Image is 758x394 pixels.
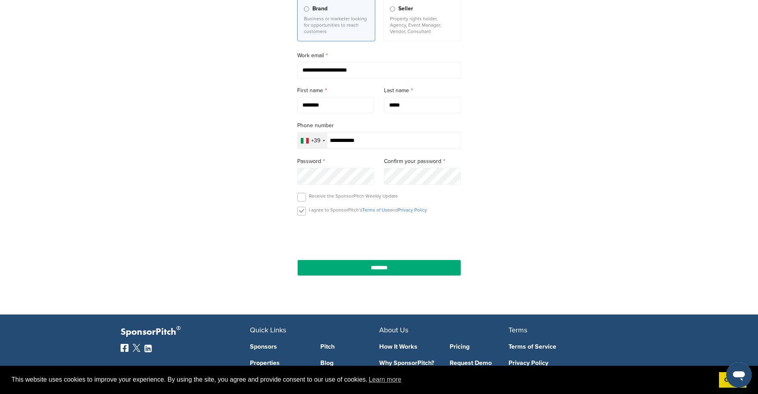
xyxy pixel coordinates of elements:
[309,193,398,199] p: Receive the SponsorPitch Weekly Update
[320,360,379,366] a: Blog
[509,326,527,334] span: Terms
[362,207,390,213] a: Terms of Use
[250,360,309,366] a: Properties
[176,323,181,333] span: ®
[398,207,427,213] a: Privacy Policy
[368,374,403,386] a: learn more about cookies
[304,6,309,12] input: Brand Business or marketer looking for opportunities to reach customers
[320,344,379,350] a: Pitch
[450,344,509,350] a: Pricing
[12,374,713,386] span: This website uses cookies to improve your experience. By using the site, you agree and provide co...
[297,121,461,130] label: Phone number
[334,225,425,248] iframe: reCAPTCHA
[390,6,395,12] input: Seller Property rights holder, Agency, Event Manager, Vendor, Consultant
[309,207,427,213] p: I agree to SponsorPitch’s and
[509,344,626,350] a: Terms of Service
[304,16,368,35] p: Business or marketer looking for opportunities to reach customers
[297,51,461,60] label: Work email
[297,86,374,95] label: First name
[719,372,746,388] a: dismiss cookie message
[379,326,408,334] span: About Us
[390,16,454,35] p: Property rights holder, Agency, Event Manager, Vendor, Consultant
[384,157,461,166] label: Confirm your password
[379,344,438,350] a: How It Works
[311,138,320,144] div: +39
[250,344,309,350] a: Sponsors
[509,360,626,366] a: Privacy Policy
[398,4,413,13] span: Seller
[726,362,752,388] iframe: Botão para abrir a janela de mensagens
[121,326,250,338] p: SponsorPitch
[297,157,374,166] label: Password
[133,344,140,352] img: Twitter
[312,4,327,13] span: Brand
[450,360,509,366] a: Request Demo
[384,86,461,95] label: Last name
[250,326,286,334] span: Quick Links
[121,344,129,352] img: Facebook
[379,360,438,366] a: Why SponsorPitch?
[298,132,327,149] div: Selected country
